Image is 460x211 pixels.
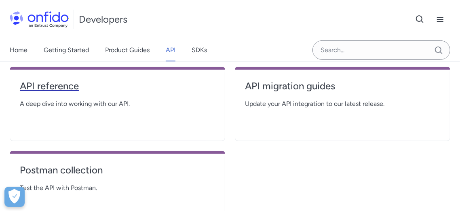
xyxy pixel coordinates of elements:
[166,39,175,61] a: API
[10,39,27,61] a: Home
[20,99,215,109] span: A deep dive into working with our API.
[20,80,215,93] h4: API reference
[245,80,440,93] h4: API migration guides
[105,39,150,61] a: Product Guides
[410,9,430,30] button: Open search button
[4,187,25,207] div: Cookie Preferences
[245,80,440,99] a: API migration guides
[435,15,445,24] svg: Open navigation menu button
[4,187,25,207] button: Open Preferences
[192,39,207,61] a: SDKs
[20,80,215,99] a: API reference
[44,39,89,61] a: Getting Started
[79,13,127,26] h1: Developers
[20,164,215,177] h4: Postman collection
[20,164,215,183] a: Postman collection
[415,15,425,24] svg: Open search button
[245,99,440,109] span: Update your API integration to our latest release.
[430,9,450,30] button: Open navigation menu button
[312,40,450,60] input: Onfido search input field
[20,183,215,193] span: Test the API with Postman.
[10,11,69,27] img: Onfido Logo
